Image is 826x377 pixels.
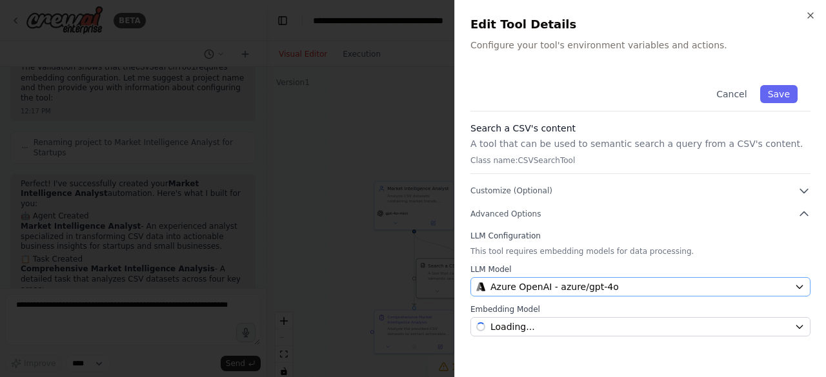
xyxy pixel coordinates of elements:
span: Azure OpenAI - azure/gpt-4o [490,280,619,293]
span: Customize (Optional) [470,186,552,196]
button: Customize (Optional) [470,184,811,197]
label: Embedding Model [470,304,811,314]
h3: Search a CSV's content [470,122,811,135]
p: A tool that can be used to semantic search a query from a CSV's content. [470,137,811,150]
label: LLM Model [470,264,811,275]
span: azure/azure/text-embedding-3-small [490,320,535,333]
button: Advanced Options [470,208,811,220]
h2: Edit Tool Details [470,15,811,34]
p: Configure your tool's environment variables and actions. [470,39,811,52]
label: LLM Configuration [470,231,811,241]
span: Advanced Options [470,209,541,219]
p: Class name: CSVSearchTool [470,155,811,166]
button: Save [760,85,798,103]
button: Loading... [470,317,811,336]
button: Cancel [709,85,754,103]
button: Azure OpenAI - azure/gpt-4o [470,277,811,296]
p: This tool requires embedding models for data processing. [470,246,811,256]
